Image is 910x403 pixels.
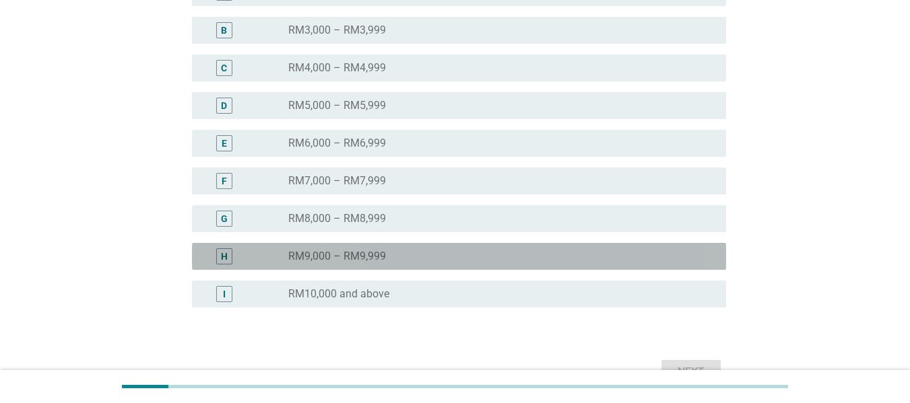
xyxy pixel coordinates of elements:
[221,23,227,37] div: B
[221,61,227,75] div: C
[288,24,386,37] label: RM3,000 – RM3,999
[221,211,228,225] div: G
[288,212,386,225] label: RM8,000 – RM8,999
[221,98,227,112] div: D
[221,249,228,263] div: H
[288,99,386,112] label: RM5,000 – RM5,999
[288,287,389,301] label: RM10,000 and above
[223,287,226,301] div: I
[222,174,227,188] div: F
[288,137,386,150] label: RM6,000 – RM6,999
[288,61,386,75] label: RM4,000 – RM4,999
[288,174,386,188] label: RM7,000 – RM7,999
[288,250,386,263] label: RM9,000 – RM9,999
[222,136,227,150] div: E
